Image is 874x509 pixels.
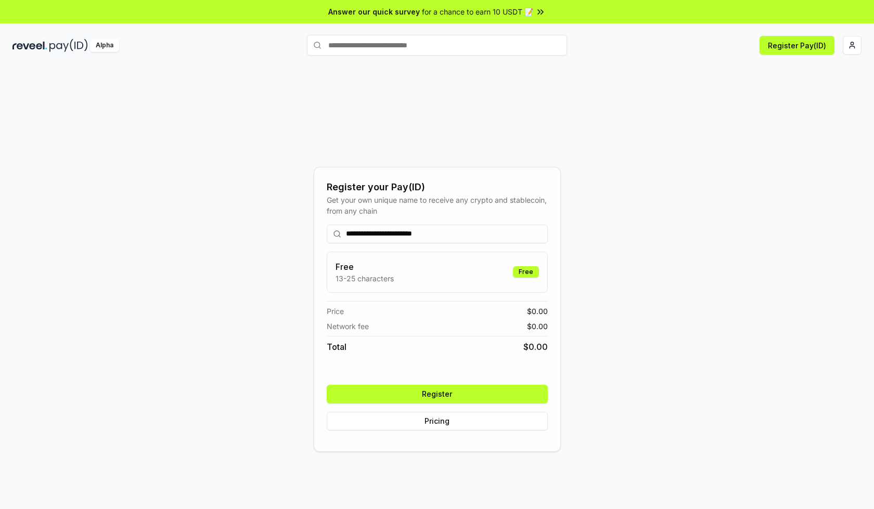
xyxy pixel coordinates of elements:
img: pay_id [49,39,88,52]
button: Pricing [327,412,548,430]
span: Network fee [327,321,369,332]
p: 13-25 characters [336,273,394,284]
img: reveel_dark [12,39,47,52]
h3: Free [336,260,394,273]
div: Alpha [90,39,119,52]
div: Register your Pay(ID) [327,180,548,194]
span: for a chance to earn 10 USDT 📝 [422,6,533,17]
span: Price [327,306,344,317]
div: Free [513,266,539,278]
span: $ 0.00 [527,306,548,317]
span: $ 0.00 [523,341,548,353]
button: Register Pay(ID) [760,36,834,55]
span: $ 0.00 [527,321,548,332]
div: Get your own unique name to receive any crypto and stablecoin, from any chain [327,194,548,216]
button: Register [327,385,548,403]
span: Answer our quick survey [328,6,420,17]
span: Total [327,341,346,353]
